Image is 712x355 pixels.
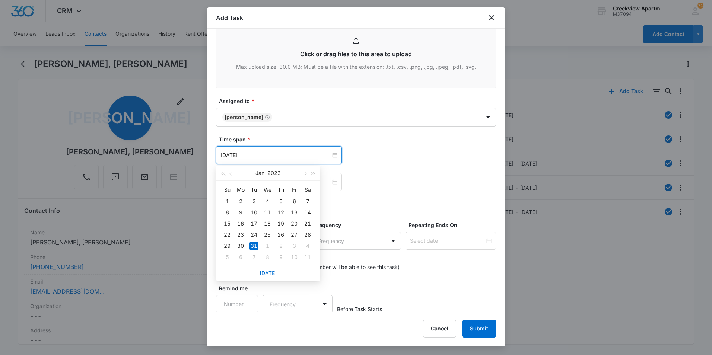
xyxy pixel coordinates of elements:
[216,13,243,22] h1: Add Task
[261,229,274,240] td: 2023-01-25
[220,252,234,263] td: 2023-02-05
[247,229,261,240] td: 2023-01-24
[314,221,404,229] label: Frequency
[301,240,314,252] td: 2023-02-04
[219,135,499,143] label: Time span
[236,242,245,250] div: 30
[223,208,232,217] div: 8
[255,166,264,180] button: Jan
[223,253,232,262] div: 5
[220,229,234,240] td: 2023-01-22
[303,219,312,228] div: 21
[236,230,245,239] div: 23
[274,218,287,229] td: 2023-01-19
[274,240,287,252] td: 2023-02-02
[287,252,301,263] td: 2023-02-10
[247,184,261,196] th: Tu
[274,196,287,207] td: 2023-01-05
[274,252,287,263] td: 2023-02-09
[236,197,245,206] div: 2
[261,218,274,229] td: 2023-01-18
[225,115,263,120] div: [PERSON_NAME]
[261,252,274,263] td: 2023-02-08
[223,197,232,206] div: 1
[236,219,245,228] div: 16
[220,218,234,229] td: 2023-01-15
[301,252,314,263] td: 2023-02-11
[290,230,299,239] div: 27
[274,229,287,240] td: 2023-01-26
[287,207,301,218] td: 2023-01-13
[249,230,258,239] div: 24
[219,284,261,292] label: Remind me
[462,320,496,338] button: Submit
[290,219,299,228] div: 20
[223,242,232,250] div: 29
[223,230,232,239] div: 22
[287,229,301,240] td: 2023-01-27
[261,184,274,196] th: We
[337,305,382,313] span: Before Task Starts
[303,208,312,217] div: 14
[263,230,272,239] div: 25
[234,196,247,207] td: 2023-01-02
[423,320,456,338] button: Cancel
[247,252,261,263] td: 2023-02-07
[249,253,258,262] div: 7
[410,237,485,245] input: Select date
[276,230,285,239] div: 26
[303,242,312,250] div: 4
[287,240,301,252] td: 2023-02-03
[220,207,234,218] td: 2023-01-08
[261,207,274,218] td: 2023-01-11
[287,184,301,196] th: Fr
[249,197,258,206] div: 3
[301,218,314,229] td: 2023-01-21
[301,184,314,196] th: Sa
[276,208,285,217] div: 12
[290,208,299,217] div: 13
[234,207,247,218] td: 2023-01-09
[263,115,270,120] div: Remove Javier Garcia
[276,197,285,206] div: 5
[216,295,258,313] input: Number
[274,184,287,196] th: Th
[263,219,272,228] div: 18
[260,270,277,276] a: [DATE]
[249,208,258,217] div: 10
[234,240,247,252] td: 2023-01-30
[263,208,272,217] div: 11
[276,242,285,250] div: 2
[234,229,247,240] td: 2023-01-23
[301,229,314,240] td: 2023-01-28
[219,97,499,105] label: Assigned to
[234,184,247,196] th: Mo
[287,196,301,207] td: 2023-01-06
[303,253,312,262] div: 11
[303,230,312,239] div: 28
[220,151,331,159] input: Jan 31, 2023
[234,252,247,263] td: 2023-02-06
[290,242,299,250] div: 3
[263,253,272,262] div: 8
[247,196,261,207] td: 2023-01-03
[276,253,285,262] div: 9
[249,219,258,228] div: 17
[234,218,247,229] td: 2023-01-16
[303,197,312,206] div: 7
[487,13,496,22] button: close
[261,240,274,252] td: 2023-02-01
[301,196,314,207] td: 2023-01-07
[274,207,287,218] td: 2023-01-12
[263,197,272,206] div: 4
[276,219,285,228] div: 19
[247,218,261,229] td: 2023-01-17
[220,240,234,252] td: 2023-01-29
[301,207,314,218] td: 2023-01-14
[220,196,234,207] td: 2023-01-01
[261,196,274,207] td: 2023-01-04
[220,184,234,196] th: Su
[236,253,245,262] div: 6
[290,253,299,262] div: 10
[247,207,261,218] td: 2023-01-10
